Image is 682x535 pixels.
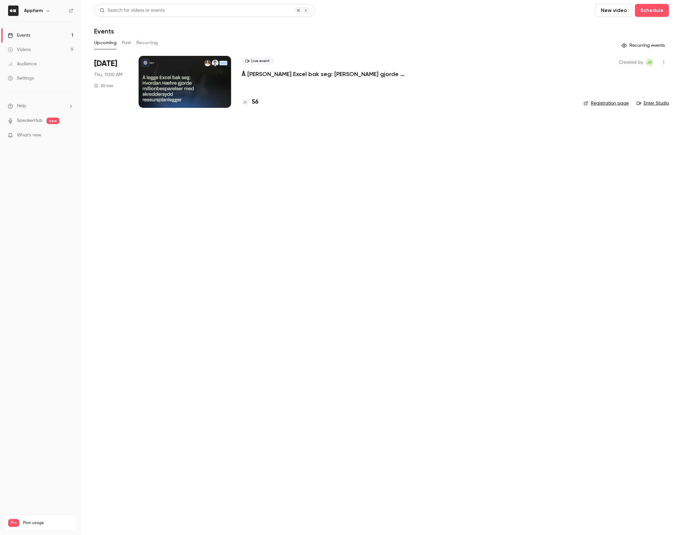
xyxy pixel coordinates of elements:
[23,520,73,526] span: Plan usage
[647,58,652,66] span: JR
[8,75,34,82] div: Settings
[646,58,653,66] span: Julie Remen
[136,38,158,48] button: Recurring
[94,58,117,69] span: [DATE]
[242,98,258,107] a: 56
[8,46,31,53] div: Videos
[242,70,436,78] a: Å [PERSON_NAME] Excel bak seg: [PERSON_NAME] gjorde millionbesparelser med skreddersydd ressurspl...
[595,4,632,17] button: New video
[24,7,43,14] h6: Appfarm
[8,6,19,16] img: Appfarm
[619,40,669,51] button: Recurring events
[94,71,122,78] span: Thu, 11:00 AM
[8,32,30,39] div: Events
[584,100,629,107] a: Registration page
[8,519,19,527] span: Pro
[66,133,73,138] iframe: Noticeable Trigger
[17,103,26,109] span: Help
[17,117,43,124] a: SpeakerHub
[619,58,643,66] span: Created by
[8,103,73,109] li: help-dropdown-opener
[94,27,114,35] h1: Events
[8,61,37,67] div: Audience
[635,4,669,17] button: Schedule
[94,56,128,108] div: Sep 18 Thu, 11:00 AM (Europe/Oslo)
[252,98,258,107] h4: 56
[122,38,131,48] button: Past
[94,83,113,88] div: 30 min
[94,38,117,48] button: Upcoming
[46,118,59,124] span: new
[242,57,274,65] span: Live event
[17,132,41,139] span: What's new
[100,7,165,14] div: Search for videos or events
[637,100,669,107] a: Enter Studio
